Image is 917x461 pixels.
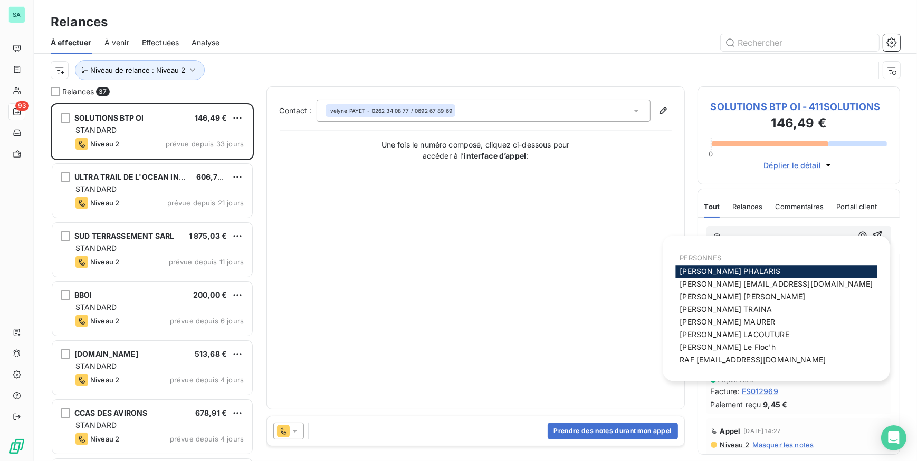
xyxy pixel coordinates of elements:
span: 0 [709,150,713,158]
span: prévue depuis 4 jours [170,435,244,443]
label: Contact : [280,105,317,116]
span: Relances [732,202,762,211]
span: prévue depuis 11 jours [169,258,244,266]
div: Open Intercom Messenger [881,425,906,450]
span: Niveau 2 [90,376,119,384]
span: Déplier le détail [763,160,821,171]
span: PERSONNES [680,253,721,262]
span: Commentaires [775,202,824,211]
h3: Relances [51,13,108,32]
span: [PERSON_NAME] TRAINA [680,305,772,313]
span: prévue depuis 21 jours [167,199,244,207]
span: [PERSON_NAME] PHALARIS [680,267,780,276]
span: ULTRA TRAIL DE L'OCEAN INDIEN [74,172,197,181]
span: Paiement reçu [711,399,761,410]
span: FS012969 [742,386,778,397]
div: - 0262 34 08 77 / 0692 67 89 69 [329,107,453,114]
span: 200,00 € [193,290,227,299]
span: 678,91 € [195,408,227,417]
span: STANDARD [75,302,117,311]
span: 513,68 € [195,349,227,358]
span: Analyse [192,37,219,48]
span: [DOMAIN_NAME] [74,349,138,358]
span: À effectuer [51,37,92,48]
span: [PERSON_NAME] Le Floc'h [680,342,775,351]
span: Niveau 2 [90,435,119,443]
span: 37 [96,87,109,96]
span: [PERSON_NAME] [772,452,829,460]
span: [PERSON_NAME] LACOUTURE [680,330,789,339]
span: SOLUTIONS BTP OI [74,113,144,122]
span: Niveau de relance : Niveau 2 [90,66,185,74]
div: grid [51,103,254,461]
span: STANDARD [75,184,117,193]
span: [PERSON_NAME] [EMAIL_ADDRESS][DOMAIN_NAME] [680,279,873,288]
input: Rechercher [721,34,879,51]
span: Niveau 2 [90,317,119,325]
span: CCAS DES AVIRONS [74,408,147,417]
span: [DATE] 14:27 [743,428,780,434]
button: Déplier le détail [760,159,837,171]
span: Niveau 2 [90,258,119,266]
span: 25 juil. 2025 [718,377,754,384]
span: Niveau 2 [719,440,749,449]
span: STANDARD [75,420,117,429]
span: Niveau 2 [90,140,119,148]
span: BBOI [74,290,92,299]
p: Une fois le numéro composé, cliquez ci-dessous pour accéder à l’ : [370,139,581,161]
button: Niveau de relance : Niveau 2 [75,60,205,80]
button: Prendre des notes durant mon appel [548,423,678,439]
span: Niveau 2 [90,199,119,207]
span: prévue depuis 6 jours [170,317,244,325]
span: STANDARD [75,243,117,252]
span: prévue depuis 4 jours [170,376,244,384]
span: À venir [104,37,129,48]
span: @ [714,231,721,240]
span: RAF [EMAIL_ADDRESS][DOMAIN_NAME] [680,355,826,364]
span: Appel [720,427,741,435]
span: Ivelyne PAYET [329,107,366,114]
span: Tout [704,202,720,211]
span: 93 [15,101,29,111]
span: 1 875,03 € [189,231,227,240]
span: STANDARD [75,125,117,134]
span: SOLUTIONS BTP OI - 411SOLUTIONS [711,100,887,114]
span: Facture : [711,386,740,397]
span: 606,78 € [196,172,230,181]
span: Masquer les notes [752,440,814,449]
span: 146,49 € [195,113,227,122]
img: Logo LeanPay [8,438,25,455]
span: Portail client [836,202,877,211]
h3: 146,49 € [711,114,887,135]
span: [PERSON_NAME] MAURER [680,317,775,326]
span: STANDARD [75,361,117,370]
span: Prise de notes par [711,452,887,460]
span: prévue depuis 33 jours [166,140,244,148]
span: Effectuées [142,37,179,48]
div: SA [8,6,25,23]
span: Relances [62,86,94,97]
span: [PERSON_NAME] [PERSON_NAME] [680,292,805,301]
span: SUD TERRASSEMENT SARL [74,231,174,240]
span: 9,45 € [763,399,787,410]
strong: interface d’appel [464,151,527,160]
